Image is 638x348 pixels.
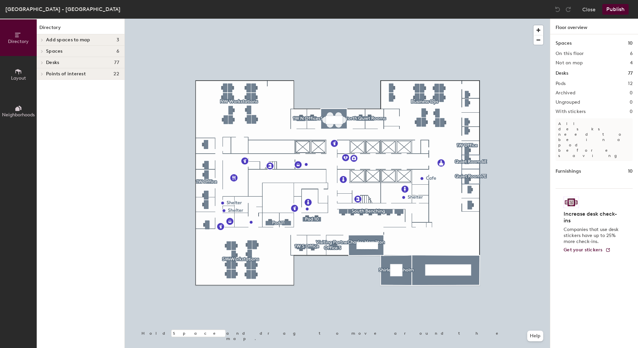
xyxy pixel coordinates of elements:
[46,37,90,43] span: Add spaces to map
[46,49,63,54] span: Spaces
[556,118,633,161] p: All desks need to be in a pod before saving
[37,24,124,34] h1: Directory
[554,6,561,13] img: Undo
[46,60,59,65] span: Desks
[556,70,568,77] h1: Desks
[630,90,633,96] h2: 0
[564,247,611,253] a: Get your stickers
[556,100,580,105] h2: Ungrouped
[8,39,29,44] span: Directory
[46,71,86,77] span: Points of interest
[113,71,119,77] span: 22
[5,5,120,13] div: [GEOGRAPHIC_DATA] - [GEOGRAPHIC_DATA]
[628,168,633,175] h1: 10
[550,19,638,34] h1: Floor overview
[556,90,575,96] h2: Archived
[630,60,633,66] h2: 4
[556,81,566,86] h2: Pods
[630,109,633,114] h2: 0
[630,51,633,56] h2: 6
[556,109,586,114] h2: With stickers
[116,49,119,54] span: 6
[2,112,35,118] span: Neighborhoods
[556,60,583,66] h2: Not on map
[628,40,633,47] h1: 10
[556,168,581,175] h1: Furnishings
[527,331,543,341] button: Help
[582,4,596,15] button: Close
[556,40,572,47] h1: Spaces
[564,247,603,253] span: Get your stickers
[564,227,621,245] p: Companies that use desk stickers have up to 25% more check-ins.
[116,37,119,43] span: 3
[630,100,633,105] h2: 0
[602,4,629,15] button: Publish
[556,51,584,56] h2: On this floor
[565,6,572,13] img: Redo
[11,75,26,81] span: Layout
[628,81,633,86] h2: 12
[564,211,621,224] h4: Increase desk check-ins
[114,60,119,65] span: 77
[564,197,579,208] img: Sticker logo
[628,70,633,77] h1: 77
